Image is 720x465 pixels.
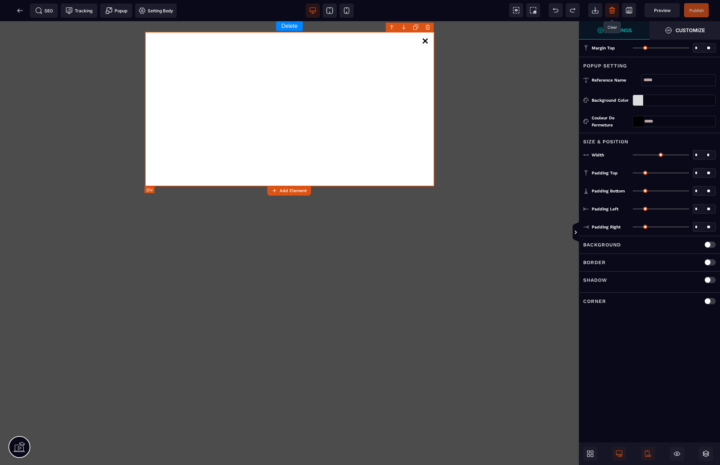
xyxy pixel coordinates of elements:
[588,3,602,17] span: Open Import Webpage
[105,7,127,14] span: Popup
[135,4,177,18] span: Favicon
[100,4,132,18] span: Create Alert Modal
[583,447,597,461] span: Open Blocks
[689,8,704,13] span: Publish
[280,188,307,193] strong: Add Element
[645,3,680,17] span: Preview
[605,3,619,17] span: Clear
[306,4,320,18] span: View desktop
[579,222,586,243] span: Toggle Views
[612,447,626,461] span: Is Show Desktop
[641,447,655,461] span: Is Show Mobile
[61,4,97,18] span: Tracking code
[579,21,649,40] span: Open Style Manager
[654,8,671,13] span: Preview
[579,57,720,70] div: Popup Setting
[592,77,641,84] div: Reference name
[583,240,621,249] p: Background
[592,224,621,230] span: Padding Right
[30,4,58,18] span: Seo meta data
[592,206,618,212] span: Padding Left
[592,170,618,176] span: Padding Top
[418,13,432,28] a: Close
[592,45,615,51] span: Margin Top
[323,4,337,18] span: View tablet
[566,3,580,17] span: Redo
[549,3,563,17] span: Undo
[649,21,720,40] span: Open Style Manager
[622,3,636,17] span: Save
[13,4,27,18] span: Back
[579,133,720,146] div: Size & Position
[583,297,606,305] p: Corner
[592,188,625,194] span: Padding Bottom
[592,114,629,129] div: Couleur de fermeture
[670,447,684,461] span: Cmd Hidden Block
[676,28,705,33] strong: Customize
[699,447,713,461] span: Open Sub Layers
[526,3,540,17] span: Screenshot
[592,152,604,158] span: Width
[139,7,173,14] span: Setting Body
[583,258,606,267] p: Border
[340,4,354,18] span: View mobile
[35,7,53,14] span: SEO
[66,7,92,14] span: Tracking
[583,276,607,284] p: Shadow
[267,186,311,196] button: Add Element
[684,3,709,17] span: Save
[592,97,629,104] div: Background Color
[509,3,523,17] span: View components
